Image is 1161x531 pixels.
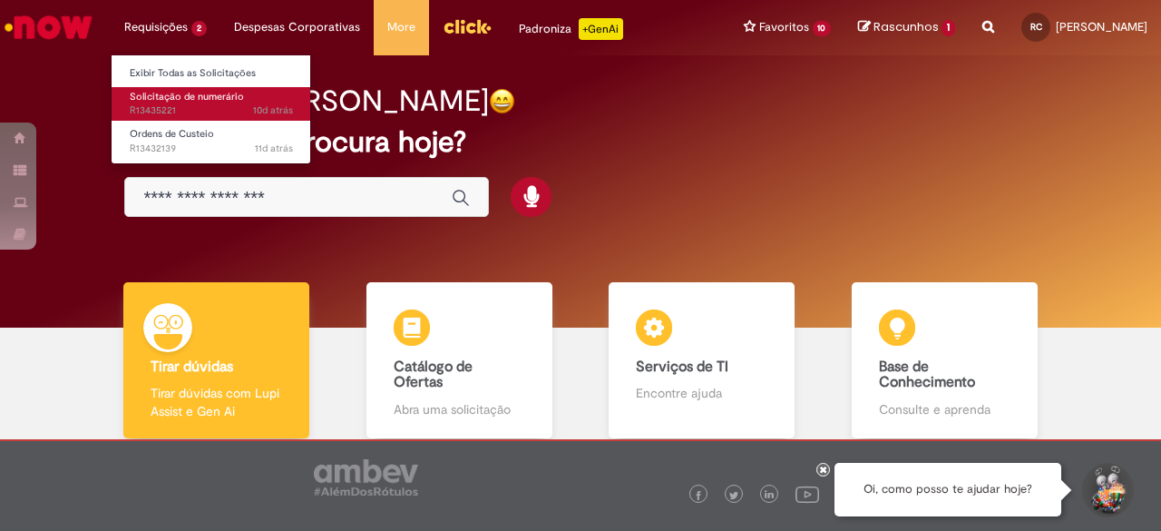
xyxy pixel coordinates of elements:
span: Solicitação de numerário [130,90,244,103]
span: 10 [813,21,832,36]
a: Base de Conhecimento Consulte e aprenda [824,282,1067,439]
span: Favoritos [759,18,809,36]
img: logo_footer_linkedin.png [765,490,774,501]
img: logo_footer_ambev_rotulo_gray.png [314,459,418,496]
p: Consulte e aprenda [879,400,1010,418]
time: 20/08/2025 10:59:20 [255,142,293,155]
a: Aberto R13435221 : Solicitação de numerário [112,87,311,121]
p: Abra uma solicitação [394,400,525,418]
div: Padroniza [519,18,623,40]
div: Oi, como posso te ajudar hoje? [834,463,1061,516]
a: Aberto R13432139 : Ordens de Custeio [112,124,311,158]
ul: Requisições [111,54,311,164]
span: Rascunhos [873,18,939,35]
img: click_logo_yellow_360x200.png [443,13,492,40]
a: Catálogo de Ofertas Abra uma solicitação [338,282,581,439]
button: Iniciar Conversa de Suporte [1079,463,1134,517]
span: 11d atrás [255,142,293,155]
b: Base de Conhecimento [879,358,975,392]
span: Despesas Corporativas [234,18,360,36]
img: logo_footer_facebook.png [694,491,703,500]
img: happy-face.png [489,88,515,114]
a: Exibir Todas as Solicitações [112,64,311,84]
img: logo_footer_youtube.png [795,482,819,506]
span: [PERSON_NAME] [1056,19,1147,34]
span: 2 [191,21,207,36]
time: 21/08/2025 09:11:28 [253,103,293,117]
img: logo_footer_twitter.png [729,491,738,500]
span: R13432139 [130,142,293,156]
span: 10d atrás [253,103,293,117]
span: More [387,18,415,36]
a: Serviços de TI Encontre ajuda [580,282,824,439]
span: R13435221 [130,103,293,118]
b: Tirar dúvidas [151,358,233,376]
span: RC [1030,21,1042,33]
a: Rascunhos [858,19,955,36]
b: Catálogo de Ofertas [394,358,473,392]
img: ServiceNow [2,9,95,45]
p: Encontre ajuda [636,384,767,402]
b: Serviços de TI [636,358,728,376]
h2: O que você procura hoje? [124,126,1036,158]
span: Requisições [124,18,188,36]
p: +GenAi [579,18,623,40]
a: Tirar dúvidas Tirar dúvidas com Lupi Assist e Gen Ai [95,282,338,439]
span: Ordens de Custeio [130,127,214,141]
p: Tirar dúvidas com Lupi Assist e Gen Ai [151,384,282,420]
span: 1 [941,20,955,36]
